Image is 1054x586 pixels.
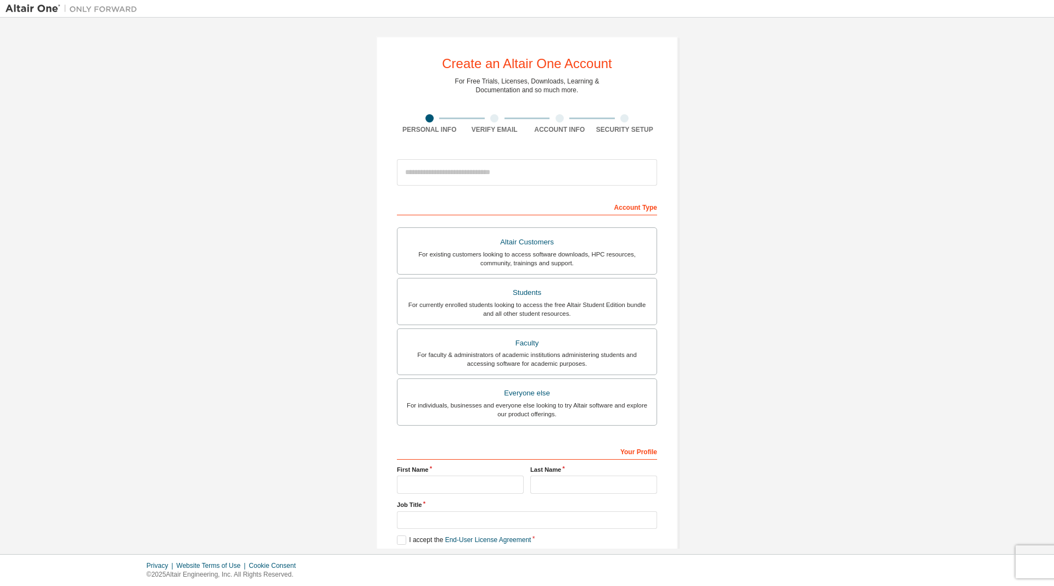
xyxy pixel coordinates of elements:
[527,125,592,134] div: Account Info
[397,125,462,134] div: Personal Info
[397,535,531,545] label: I accept the
[397,442,657,460] div: Your Profile
[397,500,657,509] label: Job Title
[404,401,650,418] div: For individuals, businesses and everyone else looking to try Altair software and explore our prod...
[445,536,531,544] a: End-User License Agreement
[592,125,658,134] div: Security Setup
[530,465,657,474] label: Last Name
[404,386,650,401] div: Everyone else
[404,336,650,351] div: Faculty
[176,561,249,570] div: Website Terms of Use
[442,57,612,70] div: Create an Altair One Account
[404,350,650,368] div: For faculty & administrators of academic institutions administering students and accessing softwa...
[5,3,143,14] img: Altair One
[397,465,524,474] label: First Name
[404,300,650,318] div: For currently enrolled students looking to access the free Altair Student Edition bundle and all ...
[455,77,599,94] div: For Free Trials, Licenses, Downloads, Learning & Documentation and so much more.
[404,285,650,300] div: Students
[404,250,650,267] div: For existing customers looking to access software downloads, HPC resources, community, trainings ...
[404,235,650,250] div: Altair Customers
[147,561,176,570] div: Privacy
[397,198,657,215] div: Account Type
[249,561,302,570] div: Cookie Consent
[462,125,528,134] div: Verify Email
[147,570,302,579] p: © 2025 Altair Engineering, Inc. All Rights Reserved.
